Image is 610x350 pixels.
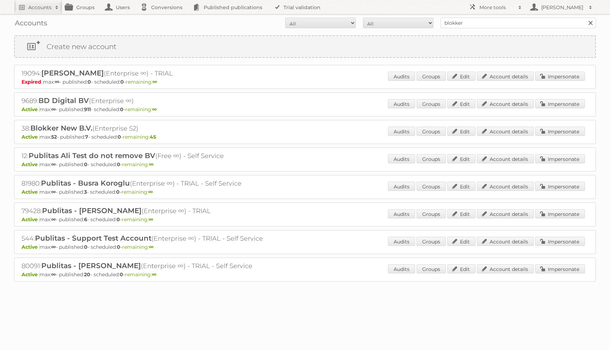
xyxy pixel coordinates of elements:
[417,127,446,136] a: Groups
[152,271,156,278] strong: ∞
[388,182,415,191] a: Audits
[388,237,415,246] a: Audits
[22,161,588,168] p: max: - published: - scheduled: -
[477,182,534,191] a: Account details
[22,189,588,195] p: max: - published: - scheduled: -
[84,189,87,195] strong: 3
[84,216,87,223] strong: 6
[149,161,154,168] strong: ∞
[120,106,124,113] strong: 0
[22,96,269,105] h2: 9689: (Enterprise ∞)
[122,216,153,223] span: remaining:
[22,79,588,85] p: max: - published: - scheduled: -
[535,264,585,273] a: Impersonate
[117,244,120,250] strong: 0
[22,206,269,216] h2: 79428: (Enterprise ∞) - TRIAL
[22,161,40,168] span: Active
[539,4,585,11] h2: [PERSON_NAME]
[388,154,415,163] a: Audits
[388,264,415,273] a: Audits
[152,106,157,113] strong: ∞
[417,209,446,218] a: Groups
[38,96,89,105] span: BD Digital BV
[388,127,415,136] a: Audits
[535,72,585,81] a: Impersonate
[51,134,57,140] strong: 52
[51,106,56,113] strong: ∞
[417,154,446,163] a: Groups
[41,179,130,187] span: Publitas - Busra Koroglu
[447,264,476,273] a: Edit
[22,271,588,278] p: max: - published: - scheduled: -
[22,106,40,113] span: Active
[150,134,156,140] strong: 45
[535,237,585,246] a: Impersonate
[88,79,91,85] strong: 0
[535,154,585,163] a: Impersonate
[447,237,476,246] a: Edit
[388,209,415,218] a: Audits
[84,161,88,168] strong: 0
[22,271,40,278] span: Active
[447,182,476,191] a: Edit
[417,99,446,108] a: Groups
[116,189,120,195] strong: 0
[535,209,585,218] a: Impersonate
[51,189,56,195] strong: ∞
[388,99,415,108] a: Audits
[22,134,40,140] span: Active
[125,106,157,113] span: remaining:
[417,182,446,191] a: Groups
[15,36,595,57] a: Create new account
[22,261,269,271] h2: 80091: (Enterprise ∞) - TRIAL - Self Service
[51,271,56,278] strong: ∞
[447,72,476,81] a: Edit
[477,154,534,163] a: Account details
[477,99,534,108] a: Account details
[477,72,534,81] a: Account details
[22,234,269,243] h2: 544: (Enterprise ∞) - TRIAL - Self Service
[149,244,154,250] strong: ∞
[22,244,40,250] span: Active
[477,209,534,218] a: Account details
[417,237,446,246] a: Groups
[22,179,269,188] h2: 81980: (Enterprise ∞) - TRIAL - Self Service
[51,216,56,223] strong: ∞
[22,216,40,223] span: Active
[118,134,121,140] strong: 0
[22,189,40,195] span: Active
[120,79,124,85] strong: 0
[42,206,142,215] span: Publitas - [PERSON_NAME]
[417,264,446,273] a: Groups
[41,261,141,270] span: Publitas - [PERSON_NAME]
[535,127,585,136] a: Impersonate
[22,244,588,250] p: max: - published: - scheduled: -
[447,154,476,163] a: Edit
[123,134,156,140] span: remaining:
[535,99,585,108] a: Impersonate
[477,264,534,273] a: Account details
[447,209,476,218] a: Edit
[22,216,588,223] p: max: - published: - scheduled: -
[28,4,52,11] h2: Accounts
[417,72,446,81] a: Groups
[84,106,91,113] strong: 911
[117,161,120,168] strong: 0
[126,79,157,85] span: remaining:
[22,79,43,85] span: Expired
[447,99,476,108] a: Edit
[84,244,88,250] strong: 0
[35,234,151,242] span: Publitas - Support Test Account
[41,69,104,77] span: [PERSON_NAME]
[85,134,88,140] strong: 7
[120,271,123,278] strong: 0
[535,182,585,191] a: Impersonate
[29,151,155,160] span: Publitas Ali Test do not remove BV
[84,271,90,278] strong: 20
[22,134,588,140] p: max: - published: - scheduled: -
[125,271,156,278] span: remaining:
[55,79,59,85] strong: ∞
[51,161,56,168] strong: ∞
[477,127,534,136] a: Account details
[477,237,534,246] a: Account details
